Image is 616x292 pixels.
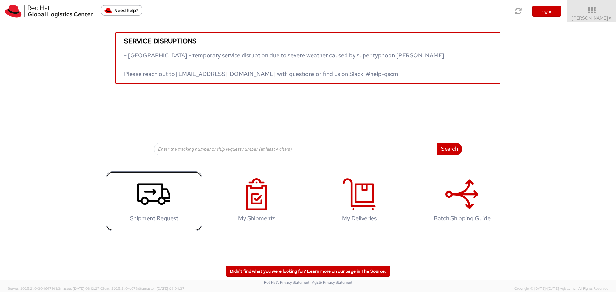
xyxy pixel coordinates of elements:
[310,280,352,285] a: | Agistix Privacy Statement
[144,286,184,291] span: master, [DATE] 08:04:37
[572,15,612,21] span: [PERSON_NAME]
[124,52,444,78] span: - [GEOGRAPHIC_DATA] - temporary service disruption due to severe weather caused by super typhoon ...
[101,5,142,16] button: Need help?
[318,215,401,221] h4: My Deliveries
[5,5,93,18] img: rh-logistics-00dfa346123c4ec078e1.svg
[414,171,510,231] a: Batch Shipping Guide
[532,6,561,17] button: Logout
[215,215,298,221] h4: My Shipments
[8,286,99,291] span: Server: 2025.21.0-3046479f1b3
[608,16,612,21] span: ▼
[60,286,99,291] span: master, [DATE] 08:10:27
[209,171,305,231] a: My Shipments
[421,215,503,221] h4: Batch Shipping Guide
[124,38,492,45] h5: Service disruptions
[514,286,608,291] span: Copyright © [DATE]-[DATE] Agistix Inc., All Rights Reserved
[116,32,501,84] a: Service disruptions - [GEOGRAPHIC_DATA] - temporary service disruption due to severe weather caus...
[113,215,195,221] h4: Shipment Request
[100,286,184,291] span: Client: 2025.21.0-c073d8a
[154,143,437,155] input: Enter the tracking number or ship request number (at least 4 chars)
[437,143,462,155] button: Search
[226,266,390,277] a: Didn't find what you were looking for? Learn more on our page in The Source.
[311,171,407,231] a: My Deliveries
[106,171,202,231] a: Shipment Request
[264,280,309,285] a: Red Hat's Privacy Statement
